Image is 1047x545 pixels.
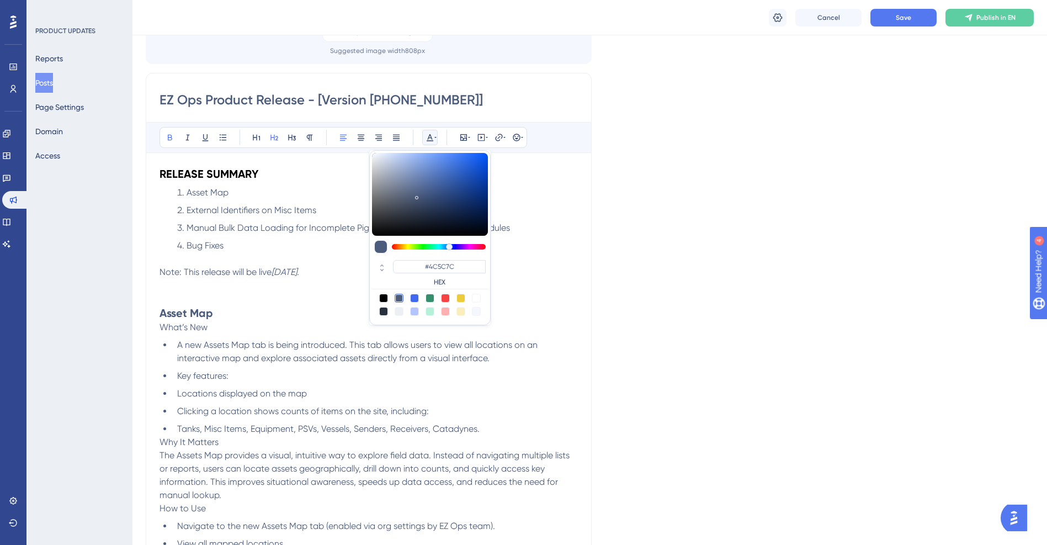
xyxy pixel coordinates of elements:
[330,46,425,55] div: Suggested image width 808 px
[160,306,213,320] strong: Asset Map
[160,437,219,447] span: Why It Matters
[35,49,63,68] button: Reports
[160,167,258,181] strong: RELEASE SUMMARY
[896,13,911,22] span: Save
[177,388,307,399] span: Locations displayed on the map
[160,322,208,332] span: What’s New
[35,73,53,93] button: Posts
[35,121,63,141] button: Domain
[177,521,495,531] span: Navigate to the new Assets Map tab (enabled via org settings by EZ Ops team).
[272,267,299,277] em: [DATE].
[393,278,486,287] label: HEX
[26,3,69,16] span: Need Help?
[35,27,95,35] div: PRODUCT UPDATES
[817,13,840,22] span: Cancel
[177,406,429,416] span: Clicking a location shows counts of items on the site, including:
[187,187,228,198] span: Asset Map
[795,9,862,27] button: Cancel
[976,13,1016,22] span: Publish in EN
[35,97,84,117] button: Page Settings
[160,503,206,514] span: How to Use
[177,424,480,434] span: Tanks, Misc Items, Equipment, PSVs, Vessels, Senders, Receivers, Catadynes.
[160,267,272,277] span: Note: This release will be live
[870,9,937,27] button: Save
[160,91,578,109] input: Post Title
[177,340,540,363] span: A new Assets Map tab is being introduced. This tab allows users to view all locations on an inter...
[187,205,316,215] span: External Identifiers on Misc Items
[187,240,224,251] span: Bug Fixes
[160,450,572,500] span: The Assets Map provides a visual, intuitive way to explore field data. Instead of navigating mult...
[945,9,1034,27] button: Publish in EN
[1001,501,1034,535] iframe: UserGuiding AI Assistant Launcher
[187,223,510,233] span: Manual Bulk Data Loading for Incomplete Pig Schedules and Machine Schedules
[177,371,228,381] span: Key features:
[77,6,80,14] div: 4
[35,146,60,166] button: Access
